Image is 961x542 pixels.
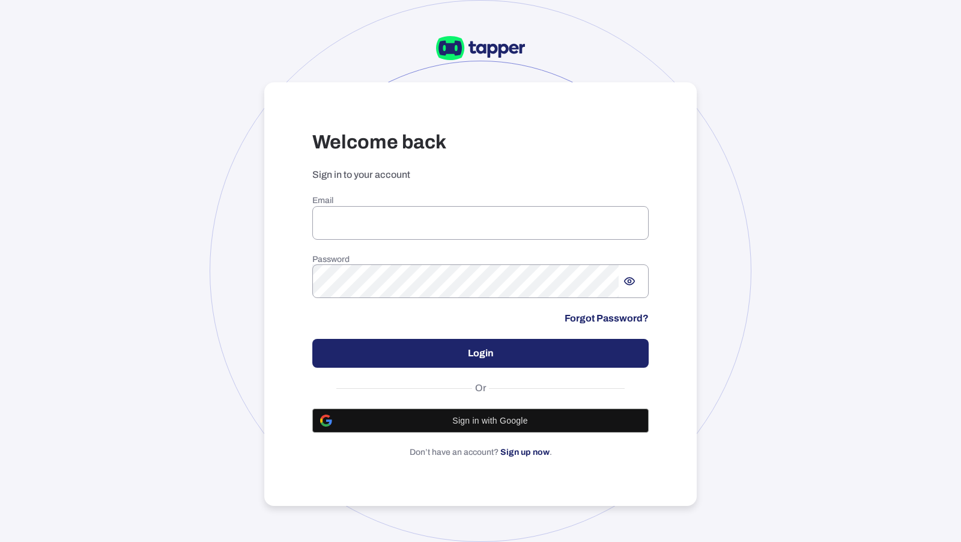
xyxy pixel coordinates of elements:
button: Login [312,339,649,368]
span: Or [472,382,490,394]
button: Sign in with Google [312,409,649,433]
h6: Email [312,195,649,206]
h6: Password [312,254,649,265]
a: Forgot Password? [565,312,649,324]
h3: Welcome back [312,130,649,154]
p: Sign in to your account [312,169,649,181]
a: Sign up now [500,448,550,457]
button: Show password [619,270,640,292]
span: Sign in with Google [339,416,641,425]
p: Don’t have an account? . [312,447,649,458]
